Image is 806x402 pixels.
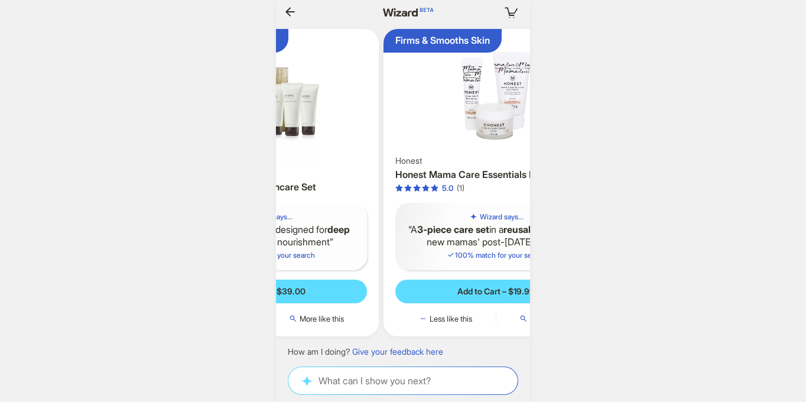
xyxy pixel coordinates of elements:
span: star [395,184,403,192]
q: A in a for new mamas' post-[DATE] needs [405,223,589,248]
span: Add to Cart – $19.99 [457,286,535,297]
div: (1) [457,183,464,193]
span: Less like this [430,314,472,323]
h3: Honest Mama Care Essentials Kit [395,168,598,181]
a: Give your feedback here [352,346,443,356]
button: More like this [266,313,367,325]
span: star [404,184,412,192]
b: 3-piece care set [417,223,489,235]
img: Honest Mama Care Essentials Kit [388,34,605,155]
div: 5.0 [442,183,453,193]
span: More like this [300,314,344,323]
span: Honest [395,155,422,166]
div: How am I doing? [288,346,443,357]
span: star [413,184,421,192]
div: Firms & Smooths Skin [395,34,490,47]
div: 5.0 out of 5 stars [395,183,453,193]
span: star [422,184,430,192]
h5: Wizard says... [480,212,524,222]
span: 100 % match for your search [447,251,546,260]
b: reusable pouch [503,223,573,235]
span: star [431,184,438,192]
